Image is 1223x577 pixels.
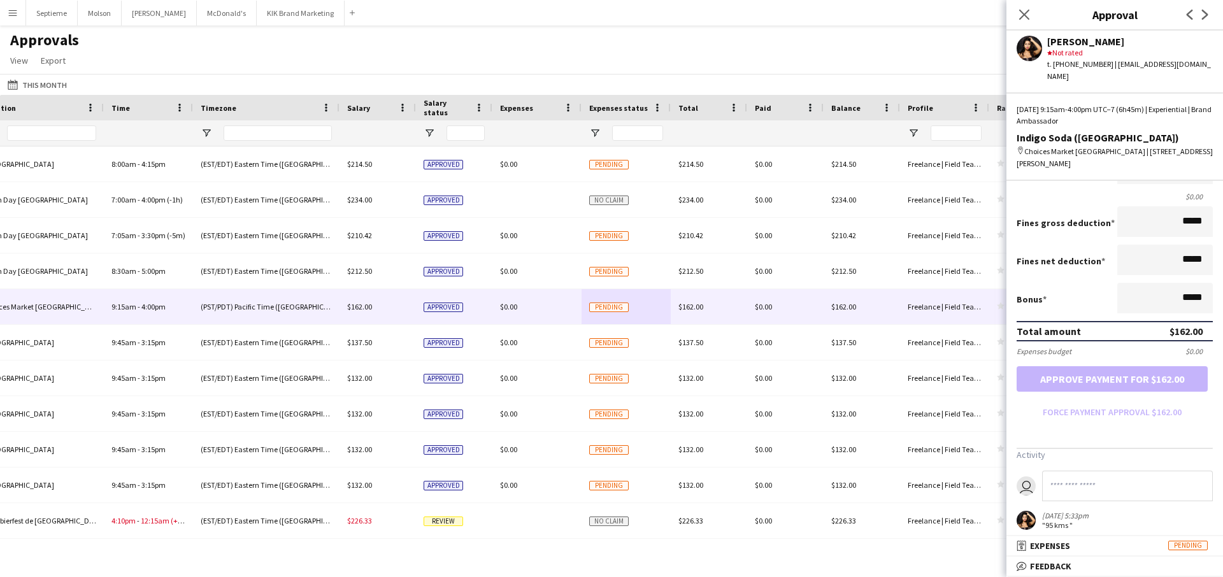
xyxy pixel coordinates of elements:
[589,410,629,419] span: Pending
[111,445,136,454] span: 9:45am
[678,409,703,418] span: $132.00
[831,302,856,311] span: $162.00
[167,195,183,204] span: (-1h)
[1017,132,1213,143] div: Indigo Soda ([GEOGRAPHIC_DATA])
[755,373,772,383] span: $0.00
[141,445,166,454] span: 3:15pm
[1047,59,1213,82] div: t. [PHONE_NUMBER] | [EMAIL_ADDRESS][DOMAIN_NAME]
[424,267,463,276] span: Approved
[193,432,340,467] div: (EST/EDT) Eastern Time ([GEOGRAPHIC_DATA] & [GEOGRAPHIC_DATA])
[193,360,340,395] div: (EST/EDT) Eastern Time ([GEOGRAPHIC_DATA] & [GEOGRAPHIC_DATA])
[347,159,372,169] span: $214.50
[193,146,340,182] div: (EST/EDT) Eastern Time ([GEOGRAPHIC_DATA] & [GEOGRAPHIC_DATA])
[908,373,984,383] span: Freelance | Field Teams
[612,125,663,141] input: Expenses status Filter Input
[424,127,435,139] button: Open Filter Menu
[424,303,463,312] span: Approved
[678,302,703,311] span: $162.00
[1006,6,1223,23] h3: Approval
[138,480,140,490] span: -
[424,481,463,490] span: Approved
[678,159,703,169] span: $214.50
[908,231,984,240] span: Freelance | Field Teams
[193,218,340,253] div: (EST/EDT) Eastern Time ([GEOGRAPHIC_DATA] & [GEOGRAPHIC_DATA])
[347,338,372,347] span: $137.50
[589,303,629,312] span: Pending
[10,55,28,66] span: View
[500,445,517,454] span: $0.00
[500,409,517,418] span: $0.00
[831,338,856,347] span: $137.50
[589,160,629,169] span: Pending
[831,409,856,418] span: $132.00
[424,160,463,169] span: Approved
[500,302,517,311] span: $0.00
[589,374,629,383] span: Pending
[141,338,166,347] span: 3:15pm
[141,516,169,525] span: 12:15am
[111,338,136,347] span: 9:45am
[1030,540,1070,552] span: Expenses
[678,338,703,347] span: $137.50
[678,373,703,383] span: $132.00
[589,127,601,139] button: Open Filter Menu
[1006,536,1223,555] mat-expansion-panel-header: ExpensesPending
[193,539,340,574] div: (EST/EDT) Eastern Time ([GEOGRAPHIC_DATA] & [GEOGRAPHIC_DATA])
[141,266,166,276] span: 5:00pm
[1017,217,1115,229] label: Fines gross deduction
[78,1,122,25] button: Molson
[755,516,772,525] span: $0.00
[908,338,984,347] span: Freelance | Field Teams
[347,266,372,276] span: $212.50
[197,1,257,25] button: McDonald's
[347,516,372,525] span: $226.33
[7,125,96,141] input: Location Filter Input
[424,445,463,455] span: Approved
[755,409,772,418] span: $0.00
[141,480,166,490] span: 3:15pm
[678,266,703,276] span: $212.50
[997,103,1021,113] span: Rating
[138,195,140,204] span: -
[5,77,69,92] button: This Month
[193,289,340,324] div: (PST/PDT) Pacific Time ([GEOGRAPHIC_DATA] & [GEOGRAPHIC_DATA])
[347,302,372,311] span: $162.00
[831,195,856,204] span: $234.00
[755,302,772,311] span: $0.00
[424,231,463,241] span: Approved
[908,480,984,490] span: Freelance | Field Teams
[424,196,463,205] span: Approved
[1017,146,1213,169] div: Choices Market [GEOGRAPHIC_DATA] | [STREET_ADDRESS][PERSON_NAME]
[424,374,463,383] span: Approved
[678,195,703,204] span: $234.00
[111,480,136,490] span: 9:45am
[908,409,984,418] span: Freelance | Field Teams
[589,196,629,205] span: No claim
[138,338,140,347] span: -
[111,266,136,276] span: 8:30am
[500,373,517,383] span: $0.00
[167,231,185,240] span: (-5m)
[500,159,517,169] span: $0.00
[1042,520,1089,530] div: "95 kms "
[141,195,166,204] span: 4:00pm
[1017,294,1047,305] label: Bonus
[193,467,340,502] div: (EST/EDT) Eastern Time ([GEOGRAPHIC_DATA] & [GEOGRAPHIC_DATA])
[589,267,629,276] span: Pending
[908,266,984,276] span: Freelance | Field Teams
[347,480,372,490] span: $132.00
[224,125,332,141] input: Timezone Filter Input
[26,1,78,25] button: Septieme
[347,231,372,240] span: $210.42
[678,445,703,454] span: $132.00
[931,125,982,141] input: Profile Filter Input
[908,103,933,113] span: Profile
[831,103,861,113] span: Balance
[831,480,856,490] span: $132.00
[347,445,372,454] span: $132.00
[589,481,629,490] span: Pending
[831,445,856,454] span: $132.00
[678,231,703,240] span: $210.42
[908,195,984,204] span: Freelance | Field Teams
[138,409,140,418] span: -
